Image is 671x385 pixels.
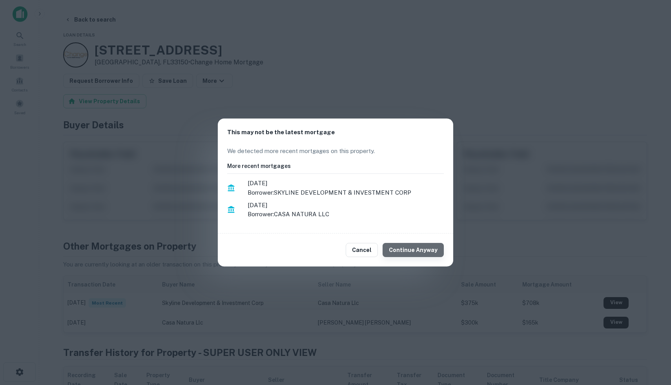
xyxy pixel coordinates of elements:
[248,210,444,219] p: Borrower: CASA NATURA LLC
[218,119,453,146] h2: This may not be the latest mortgage
[632,322,671,360] iframe: Chat Widget
[248,188,444,197] p: Borrower: SKYLINE DEVELOPMENT & INVESTMENT CORP
[383,243,444,257] button: Continue Anyway
[227,162,444,170] h6: More recent mortgages
[248,179,444,188] span: [DATE]
[227,146,444,156] p: We detected more recent mortgages on this property.
[346,243,378,257] button: Cancel
[248,201,444,210] span: [DATE]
